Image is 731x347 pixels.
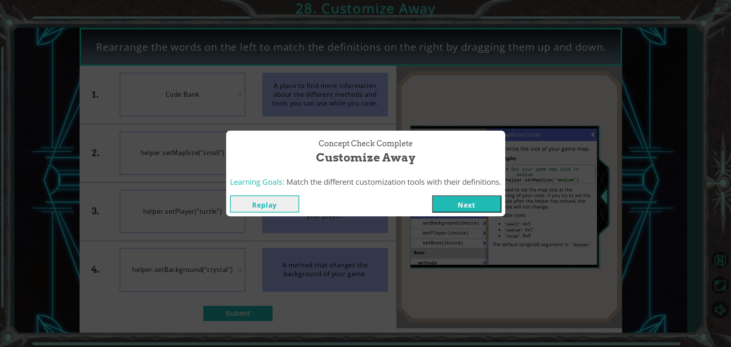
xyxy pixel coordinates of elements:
[319,138,413,149] span: Concept Check Complete
[316,149,415,166] span: Customize Away
[286,177,501,187] span: Match the different customization tools with their definitions.
[230,177,284,187] span: Learning Goals:
[432,195,501,213] button: Next
[230,195,299,213] button: Replay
